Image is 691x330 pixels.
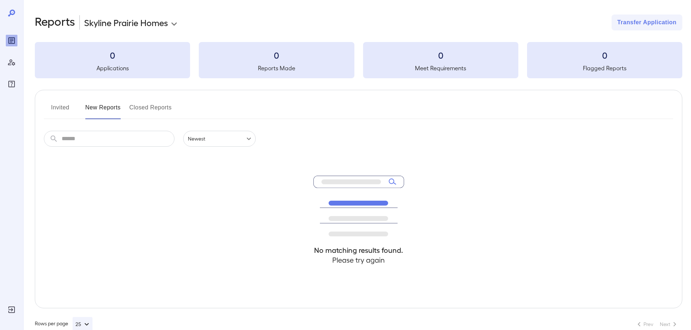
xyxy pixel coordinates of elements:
h5: Reports Made [199,64,354,72]
div: Manage Users [6,57,17,68]
h5: Applications [35,64,190,72]
h3: 0 [35,49,190,61]
h5: Flagged Reports [527,64,682,72]
div: Log Out [6,304,17,316]
div: FAQ [6,78,17,90]
h3: 0 [527,49,682,61]
h5: Meet Requirements [363,64,518,72]
nav: pagination navigation [632,318,682,330]
button: Transfer Application [612,14,682,30]
h4: No matching results found. [313,245,404,255]
h3: 0 [363,49,518,61]
summary: 0Applications0Reports Made0Meet Requirements0Flagged Reports [35,42,682,78]
button: New Reports [85,102,121,119]
button: Invited [44,102,77,119]
h2: Reports [35,14,75,30]
div: Reports [6,35,17,46]
h3: 0 [199,49,354,61]
div: Newest [183,131,256,147]
h4: Please try again [313,255,404,265]
button: Closed Reports [129,102,172,119]
p: Skyline Prairie Homes [84,17,168,28]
